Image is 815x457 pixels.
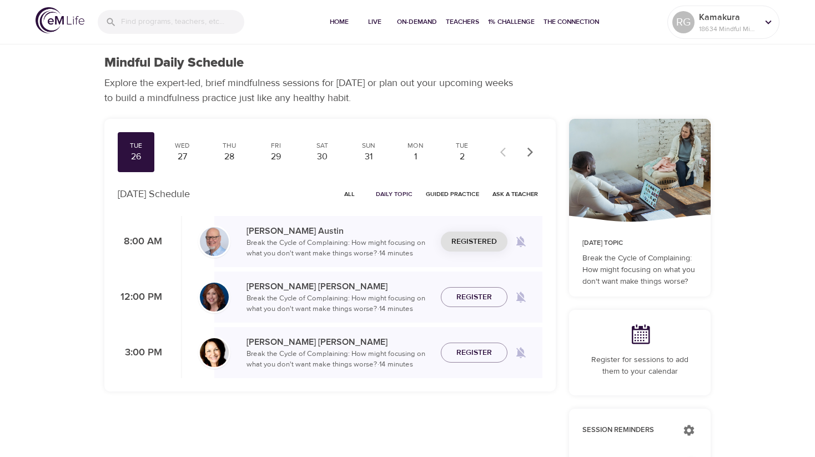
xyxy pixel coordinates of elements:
p: [PERSON_NAME] [PERSON_NAME] [246,280,432,293]
span: Remind me when a class goes live every Tuesday at 8:00 AM [507,228,534,255]
span: Register [456,346,492,360]
span: Daily Topic [376,189,412,199]
img: Jim_Austin_Headshot_min.jpg [200,227,229,256]
button: Register [441,287,507,308]
h1: Mindful Daily Schedule [104,55,244,71]
div: RG [672,11,695,33]
p: [PERSON_NAME] [PERSON_NAME] [246,335,432,349]
div: 26 [122,150,150,163]
p: [DATE] Topic [582,238,697,248]
div: Thu [215,141,243,150]
span: Remind me when a class goes live every Tuesday at 3:00 PM [507,339,534,366]
div: 2 [448,150,476,163]
span: All [336,189,363,199]
p: Break the Cycle of Complaining: How might focusing on what you don't want make things worse? [582,253,697,288]
p: Register for sessions to add them to your calendar [582,354,697,378]
img: logo [36,7,84,33]
button: All [331,185,367,203]
div: 31 [355,150,383,163]
span: Teachers [446,16,479,28]
div: Mon [401,141,429,150]
p: Session Reminders [582,425,672,436]
span: Registered [451,235,497,249]
div: 30 [309,150,336,163]
span: Home [326,16,353,28]
input: Find programs, teachers, etc... [121,10,244,34]
span: Live [361,16,388,28]
div: Tue [448,141,476,150]
div: 29 [262,150,290,163]
p: [PERSON_NAME] Austin [246,224,432,238]
button: Guided Practice [421,185,484,203]
div: Sun [355,141,383,150]
span: Register [456,290,492,304]
div: 27 [169,150,197,163]
p: [DATE] Schedule [118,187,190,202]
button: Daily Topic [371,185,417,203]
img: Laurie_Weisman-min.jpg [200,338,229,367]
button: Ask a Teacher [488,185,542,203]
div: 28 [215,150,243,163]
div: Tue [122,141,150,150]
p: Kamakura [699,11,758,24]
button: Registered [441,232,507,252]
div: Wed [169,141,197,150]
p: 18634 Mindful Minutes [699,24,758,34]
p: 3:00 PM [118,345,162,360]
span: Guided Practice [426,189,479,199]
img: Elaine_Smookler-min.jpg [200,283,229,312]
p: Explore the expert-led, brief mindfulness sessions for [DATE] or plan out your upcoming weeks to ... [104,76,521,106]
button: Register [441,343,507,363]
p: 8:00 AM [118,234,162,249]
p: 12:00 PM [118,290,162,305]
span: The Connection [544,16,599,28]
span: On-Demand [397,16,437,28]
p: Break the Cycle of Complaining: How might focusing on what you don't want make things worse? · 14... [246,293,432,315]
span: Remind me when a class goes live every Tuesday at 12:00 PM [507,284,534,310]
div: Sat [309,141,336,150]
div: Fri [262,141,290,150]
p: Break the Cycle of Complaining: How might focusing on what you don't want make things worse? · 14... [246,349,432,370]
span: 1% Challenge [488,16,535,28]
span: Ask a Teacher [492,189,538,199]
p: Break the Cycle of Complaining: How might focusing on what you don't want make things worse? · 14... [246,238,432,259]
div: 1 [401,150,429,163]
